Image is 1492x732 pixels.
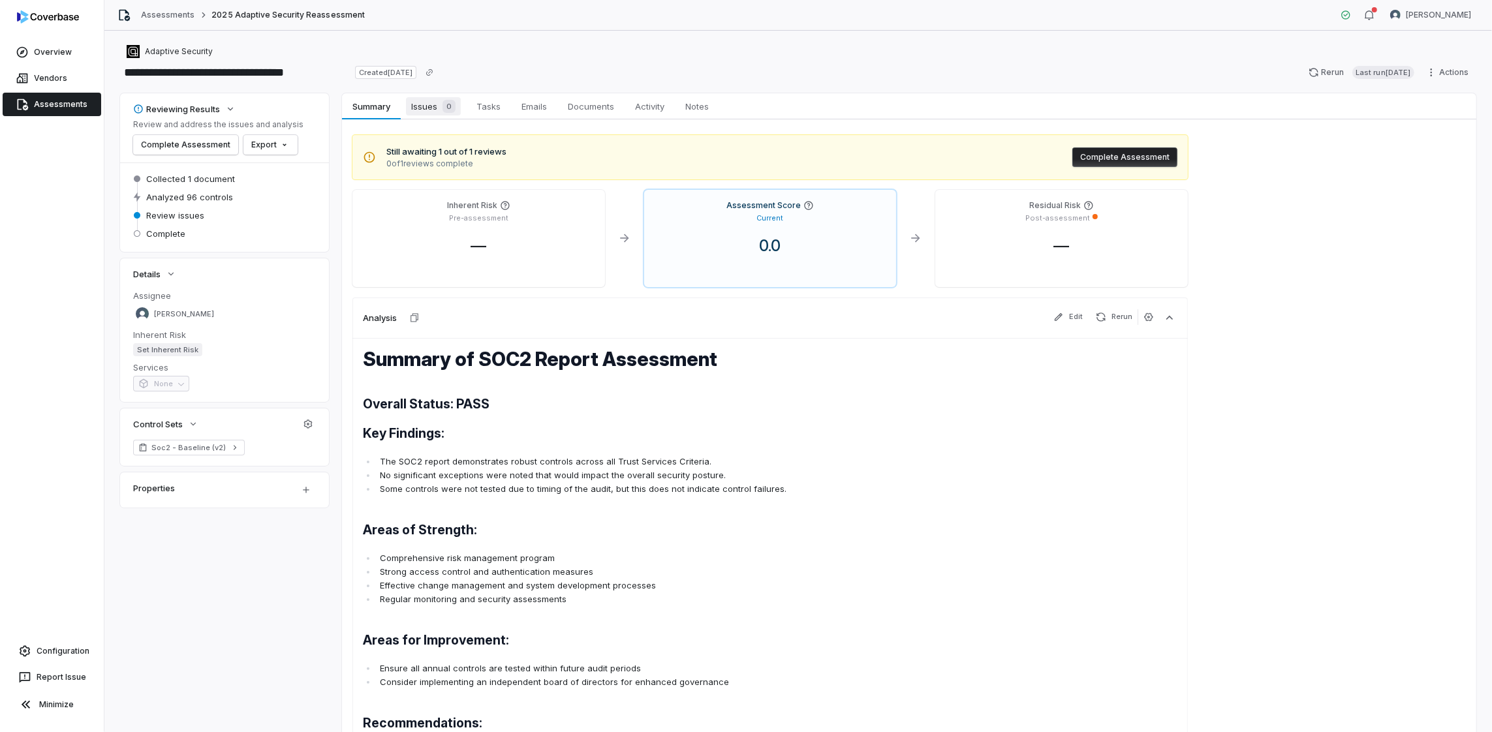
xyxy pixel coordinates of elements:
h4: Assessment Score [726,200,801,211]
button: Control Sets [129,412,202,436]
span: Emails [516,98,552,115]
button: Shaun Angley avatar[PERSON_NAME] [1382,5,1479,25]
p: Review and address the issues and analysis [133,119,303,130]
a: Vendors [3,67,101,90]
span: Last run [DATE] [1352,66,1414,79]
span: 0 of 1 reviews complete [386,159,506,169]
span: Adaptive Security [145,46,213,57]
span: Tasks [471,98,506,115]
li: Comprehensive risk management program [377,551,1014,565]
h1: Summary of SOC2 Report Assessment [363,349,1014,370]
span: Documents [563,98,619,115]
button: Copy link [418,61,441,84]
li: No significant exceptions were noted that would impact the overall security posture. [377,468,1014,482]
img: Shaun Angley avatar [1390,10,1401,20]
button: Reviewing Results [129,97,240,121]
span: Collected 1 document [146,173,235,185]
span: Control Sets [133,418,183,430]
dt: Assignee [133,290,316,301]
span: Created [DATE] [355,66,416,79]
span: Soc2 - Baseline (v2) [151,442,226,453]
a: Assessments [3,93,101,116]
span: Set Inherent Risk [133,343,202,356]
p: Current [756,213,783,223]
button: https://adaptivesecurity.com/Adaptive Security [123,40,217,63]
h2: Key Findings: [363,425,1014,442]
button: Details [129,262,180,286]
li: Consider implementing an independent board of directors for enhanced governance [377,675,1014,689]
span: Details [133,268,161,280]
span: 2025 Adaptive Security Reassessment [211,10,364,20]
div: Reviewing Results [133,103,220,115]
p: Post-assessment [1025,213,1090,223]
li: Ensure all annual controls are tested within future audit periods [377,662,1014,675]
span: 0.0 [749,236,791,255]
li: Strong access control and authentication measures [377,565,1014,579]
span: Summary [347,98,395,115]
h2: Overall Status: PASS [363,395,1014,412]
span: Review issues [146,209,204,221]
button: Edit [1048,309,1088,325]
span: Issues [406,97,461,115]
span: — [460,236,497,255]
dt: Inherent Risk [133,329,316,341]
span: Activity [630,98,670,115]
span: 0 [443,100,456,113]
button: Export [243,135,298,155]
img: Shaun Angley avatar [136,307,149,320]
span: Still awaiting 1 out of 1 reviews [386,145,506,159]
a: Assessments [141,10,194,20]
li: The SOC2 report demonstrates robust controls across all Trust Services Criteria. [377,455,1014,468]
h2: Recommendations: [363,714,1014,731]
span: — [1044,236,1080,255]
p: Pre-assessment [449,213,508,223]
a: Configuration [5,639,99,663]
span: [PERSON_NAME] [1406,10,1471,20]
li: Some controls were not tested due to timing of the audit, but this does not indicate control fail... [377,482,1014,496]
span: [PERSON_NAME] [154,309,214,319]
button: Report Issue [5,665,99,689]
a: Soc2 - Baseline (v2) [133,440,245,455]
img: logo-D7KZi-bG.svg [17,10,79,23]
button: Minimize [5,692,99,718]
button: Complete Assessment [1072,147,1177,167]
span: Notes [680,98,714,115]
span: Complete [146,228,185,239]
h4: Inherent Risk [447,200,497,211]
h4: Residual Risk [1029,200,1081,211]
button: RerunLast run[DATE] [1301,63,1422,82]
button: Actions [1422,63,1476,82]
li: Regular monitoring and security assessments [377,592,1014,606]
h2: Areas of Strength: [363,521,1014,538]
li: Effective change management and system development processes [377,579,1014,592]
button: Complete Assessment [133,135,238,155]
button: Rerun [1091,309,1138,325]
a: Overview [3,40,101,64]
h2: Areas for Improvement: [363,632,1014,648]
span: Analyzed 96 controls [146,191,233,203]
dt: Services [133,361,316,373]
h3: Analysis [363,312,397,324]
